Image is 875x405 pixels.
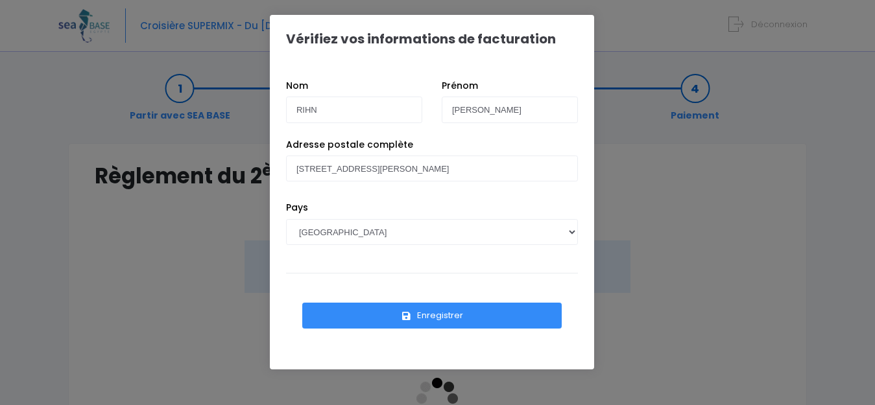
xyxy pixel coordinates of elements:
label: Pays [286,201,308,214]
h1: Vérifiez vos informations de facturation [286,31,556,47]
label: Prénom [442,79,478,93]
label: Nom [286,79,308,93]
label: Adresse postale complète [286,138,413,152]
button: Enregistrer [302,303,562,329]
